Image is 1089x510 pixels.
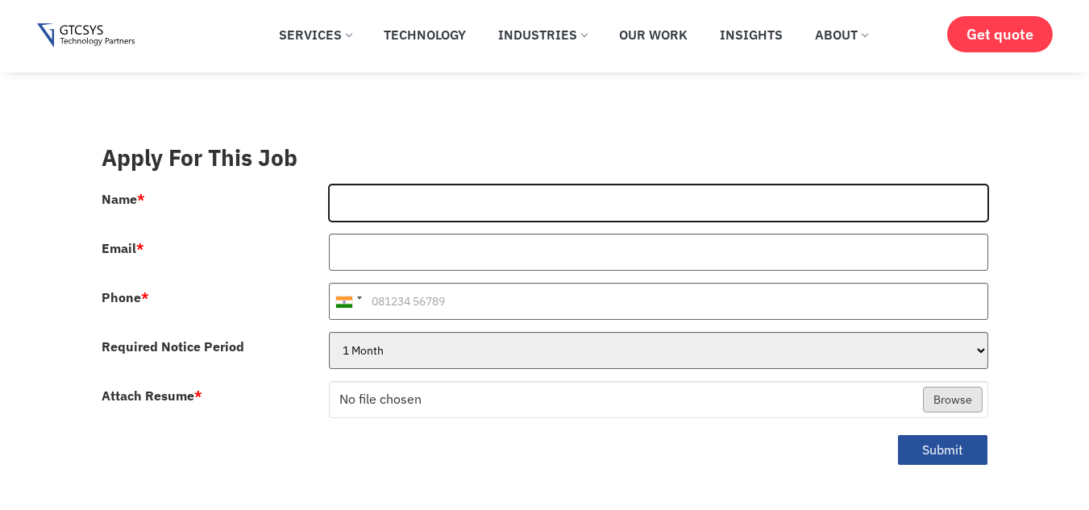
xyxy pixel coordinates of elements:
[102,340,244,353] label: Required Notice Period
[372,17,478,52] a: Technology
[102,291,149,304] label: Phone
[267,17,364,52] a: Services
[486,17,599,52] a: Industries
[803,17,879,52] a: About
[330,284,367,319] div: India (भारत): +91
[329,283,988,320] input: 081234 56789
[966,26,1033,43] span: Get quote
[102,389,202,402] label: Attach Resume
[708,17,795,52] a: Insights
[947,16,1053,52] a: Get quote
[607,17,700,52] a: Our Work
[897,434,988,466] button: Submit
[102,193,145,205] label: Name
[102,144,988,172] h3: Apply For This Job
[102,242,144,255] label: Email
[37,23,135,48] img: Gtcsys logo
